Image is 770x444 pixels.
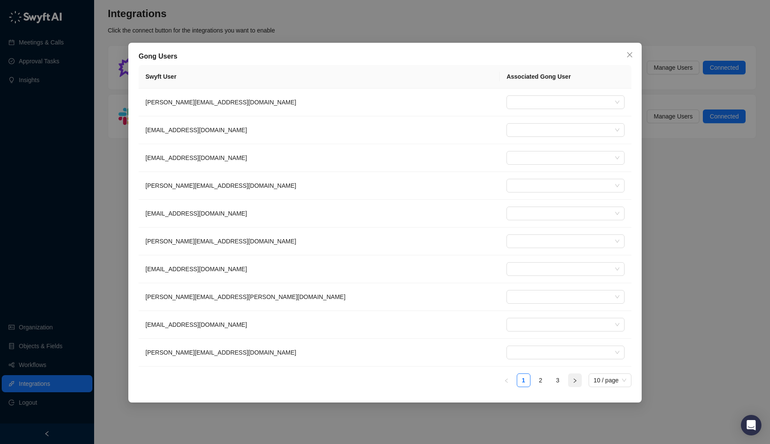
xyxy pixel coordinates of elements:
span: left [504,378,509,383]
li: 2 [534,373,548,387]
button: left [500,373,513,387]
td: [EMAIL_ADDRESS][DOMAIN_NAME] [139,200,500,228]
td: [PERSON_NAME][EMAIL_ADDRESS][DOMAIN_NAME] [139,172,500,200]
div: Gong Users [139,51,631,62]
th: Associated Gong User [500,65,631,89]
th: Swyft User [139,65,500,89]
td: [EMAIL_ADDRESS][DOMAIN_NAME] [139,255,500,283]
li: 1 [517,373,530,387]
div: Page Size [589,373,631,387]
button: Close [623,48,637,62]
button: right [568,373,582,387]
div: Open Intercom Messenger [741,415,761,435]
span: right [572,378,577,383]
span: 10 / page [594,374,626,387]
span: close [626,51,633,58]
td: [EMAIL_ADDRESS][DOMAIN_NAME] [139,311,500,339]
a: 2 [534,374,547,387]
a: 1 [517,374,530,387]
td: [EMAIL_ADDRESS][DOMAIN_NAME] [139,144,500,172]
td: [PERSON_NAME][EMAIL_ADDRESS][DOMAIN_NAME] [139,89,500,116]
td: [PERSON_NAME][EMAIL_ADDRESS][DOMAIN_NAME] [139,228,500,255]
li: Previous Page [500,373,513,387]
td: [PERSON_NAME][EMAIL_ADDRESS][DOMAIN_NAME] [139,339,500,367]
td: [EMAIL_ADDRESS][DOMAIN_NAME] [139,116,500,144]
a: 3 [551,374,564,387]
li: Next Page [568,373,582,387]
td: [PERSON_NAME][EMAIL_ADDRESS][PERSON_NAME][DOMAIN_NAME] [139,283,500,311]
li: 3 [551,373,565,387]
